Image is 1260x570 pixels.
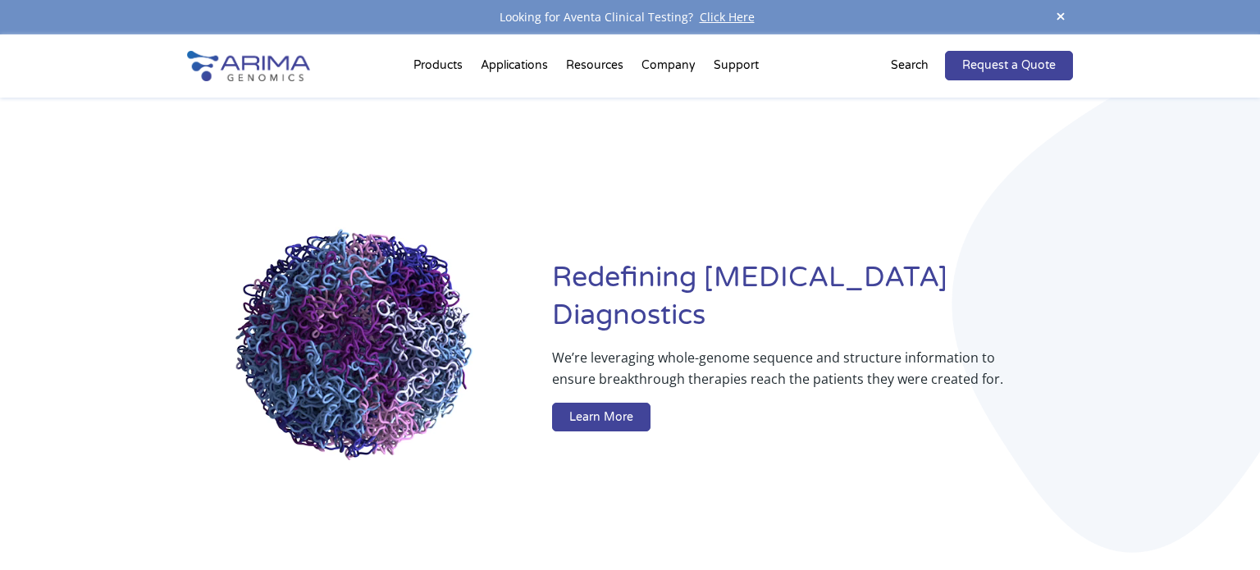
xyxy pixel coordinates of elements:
[187,51,310,81] img: Arima-Genomics-logo
[187,7,1073,28] div: Looking for Aventa Clinical Testing?
[552,259,1073,347] h1: Redefining [MEDICAL_DATA] Diagnostics
[552,347,1007,403] p: We’re leveraging whole-genome sequence and structure information to ensure breakthrough therapies...
[945,51,1073,80] a: Request a Quote
[552,403,651,432] a: Learn More
[891,55,929,76] p: Search
[693,9,761,25] a: Click Here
